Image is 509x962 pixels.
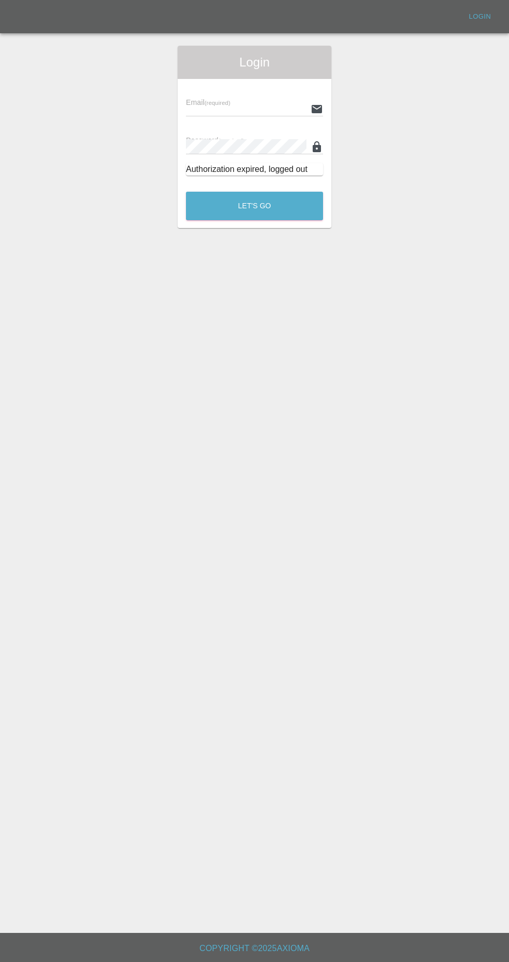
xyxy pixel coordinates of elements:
[186,163,323,176] div: Authorization expired, logged out
[463,9,497,25] a: Login
[186,54,323,71] span: Login
[186,136,244,144] span: Password
[186,192,323,220] button: Let's Go
[219,138,245,144] small: (required)
[205,100,231,106] small: (required)
[186,98,230,106] span: Email
[8,941,501,956] h6: Copyright © 2025 Axioma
